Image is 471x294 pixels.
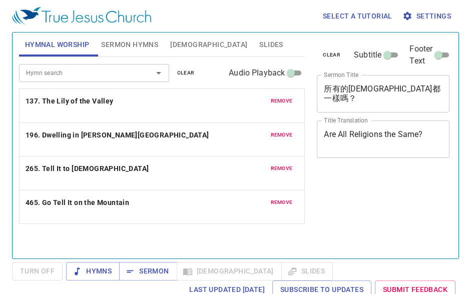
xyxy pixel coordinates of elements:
span: remove [271,130,293,139]
b: 137. The Lily of the Valley [26,95,114,107]
span: clear [323,50,340,59]
span: remove [271,96,293,105]
button: 137. The Lily of the Valley [26,95,115,107]
span: Subtitle [354,49,381,61]
span: clear [177,68,195,77]
button: Settings [400,7,455,25]
button: remove [265,129,299,141]
span: Sermon [127,265,169,277]
span: Audio Playback [229,67,285,79]
b: 196. Dwelling in [PERSON_NAME][GEOGRAPHIC_DATA] [26,129,209,141]
span: Slides [259,38,283,51]
button: remove [265,162,299,174]
button: Hymns [66,262,120,280]
span: remove [271,164,293,173]
button: Select a tutorial [319,7,396,25]
button: 196. Dwelling in [PERSON_NAME][GEOGRAPHIC_DATA] [26,129,211,141]
textarea: 所有的[DEMOGRAPHIC_DATA]都一樣嗎？ [324,84,442,103]
button: 465. Go Tell It on the Mountain [26,196,131,209]
span: Select a tutorial [323,10,392,22]
button: Open [152,66,166,80]
span: Settings [404,10,451,22]
span: [DEMOGRAPHIC_DATA] [170,38,247,51]
span: Sermon Hymns [101,38,158,51]
img: True Jesus Church [12,7,151,25]
span: Footer Text [409,43,432,67]
button: remove [265,196,299,208]
span: remove [271,198,293,207]
button: remove [265,95,299,107]
button: clear [317,49,346,61]
textarea: Are All Religions the Same? [324,129,442,148]
span: Hymns [74,265,112,277]
button: clear [171,67,201,79]
b: 465. Go Tell It on the Mountain [26,196,129,209]
span: Hymnal Worship [25,38,90,51]
button: Sermon [119,262,177,280]
button: 265. Tell It to [DEMOGRAPHIC_DATA] [26,162,151,175]
iframe: from-child [313,168,424,256]
b: 265. Tell It to [DEMOGRAPHIC_DATA] [26,162,149,175]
